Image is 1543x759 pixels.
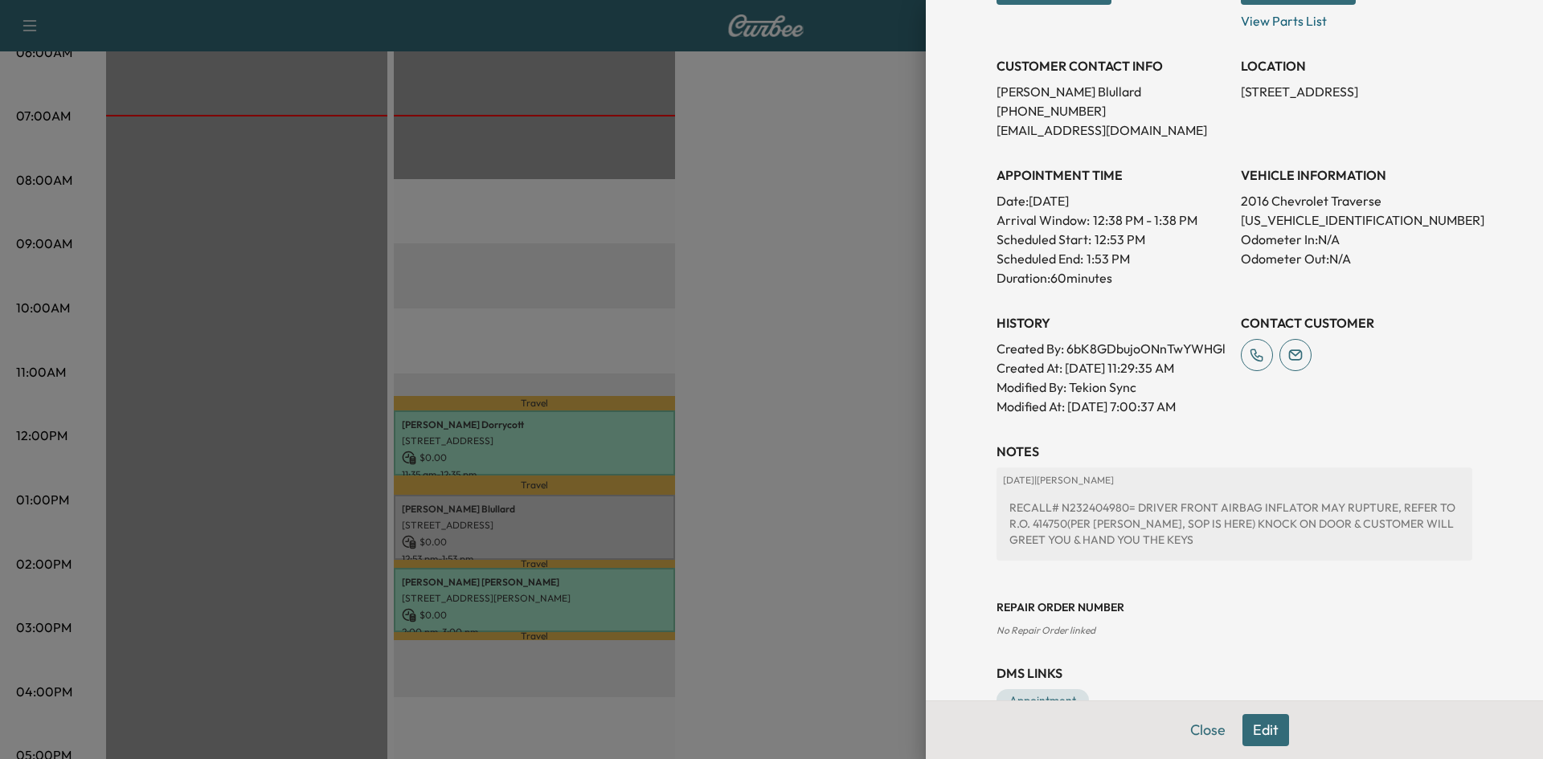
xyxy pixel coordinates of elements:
h3: VEHICLE INFORMATION [1241,165,1472,185]
p: Created At : [DATE] 11:29:35 AM [997,358,1228,377]
h3: DMS Links [997,663,1472,683]
span: 12:38 PM - 1:38 PM [1093,210,1197,230]
p: View Parts List [1241,5,1472,31]
h3: LOCATION [1241,56,1472,75]
p: Created By : 6bK8GDbujoONnTwYWHGl [997,339,1228,358]
h3: CONTACT CUSTOMER [1241,313,1472,333]
p: Date: [DATE] [997,191,1228,210]
p: [PERSON_NAME] Blullard [997,82,1228,101]
p: [PHONE_NUMBER] [997,101,1228,120]
p: Modified By : Tekion Sync [997,377,1228,397]
p: [STREET_ADDRESS] [1241,82,1472,101]
p: Scheduled Start: [997,230,1091,249]
p: Scheduled End: [997,249,1083,268]
h3: CUSTOMER CONTACT INFO [997,56,1228,75]
p: Modified At : [DATE] 7:00:37 AM [997,397,1228,416]
button: Close [1180,714,1236,746]
button: Edit [1242,714,1289,746]
p: [US_VEHICLE_IDENTIFICATION_NUMBER] [1241,210,1472,230]
p: 12:53 PM [1095,230,1145,249]
p: 2016 Chevrolet Traverse [1241,191,1472,210]
p: Odometer Out: N/A [1241,249,1472,268]
p: [DATE] | [PERSON_NAME] [1003,474,1466,487]
h3: Repair Order number [997,599,1472,615]
h3: NOTES [997,442,1472,461]
span: No Repair Order linked [997,624,1095,636]
p: Duration: 60 minutes [997,268,1228,288]
h3: History [997,313,1228,333]
p: Arrival Window: [997,210,1228,230]
div: RECALL# N232404980= DRIVER FRONT AIRBAG INFLATOR MAY RUPTURE, REFER TO R.O. 414750(PER [PERSON_NA... [1003,493,1466,554]
h3: APPOINTMENT TIME [997,165,1228,185]
p: Odometer In: N/A [1241,230,1472,249]
p: [EMAIL_ADDRESS][DOMAIN_NAME] [997,120,1228,140]
p: 1:53 PM [1087,249,1130,268]
a: Appointment [997,689,1089,712]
